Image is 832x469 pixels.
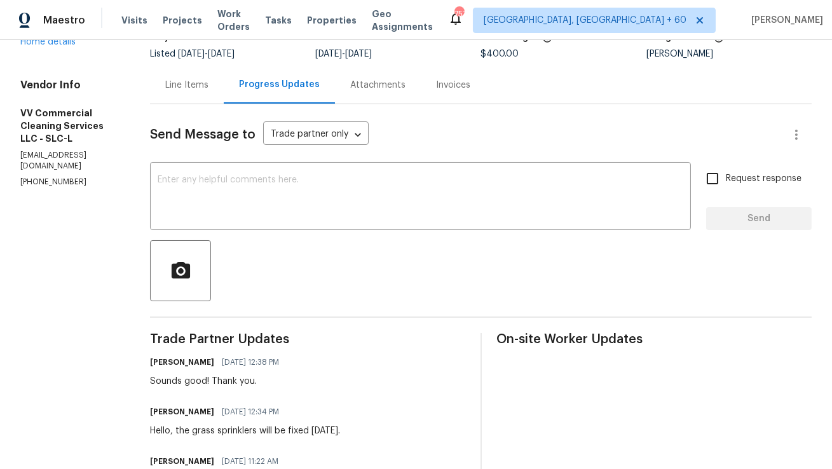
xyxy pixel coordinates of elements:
[746,14,823,27] span: [PERSON_NAME]
[178,50,235,58] span: -
[542,33,552,50] span: The total cost of line items that have been proposed by Opendoor. This sum includes line items th...
[217,8,250,33] span: Work Orders
[497,333,812,346] span: On-site Worker Updates
[178,50,205,58] span: [DATE]
[150,405,214,418] h6: [PERSON_NAME]
[20,177,119,187] p: [PHONE_NUMBER]
[436,79,470,92] div: Invoices
[726,172,801,186] span: Request response
[714,33,724,50] span: The hpm assigned to this work order.
[150,455,214,468] h6: [PERSON_NAME]
[315,50,342,58] span: [DATE]
[350,79,406,92] div: Attachments
[239,78,320,91] div: Progress Updates
[43,14,85,27] span: Maestro
[307,14,357,27] span: Properties
[646,50,812,58] div: [PERSON_NAME]
[121,14,147,27] span: Visits
[454,8,463,20] div: 757
[150,425,340,437] div: Hello, the grass sprinklers will be fixed [DATE].
[222,405,279,418] span: [DATE] 12:34 PM
[20,79,119,92] h4: Vendor Info
[165,79,208,92] div: Line Items
[150,333,465,346] span: Trade Partner Updates
[481,50,519,58] span: $400.00
[263,125,369,146] div: Trade partner only
[222,356,279,369] span: [DATE] 12:38 PM
[315,50,372,58] span: -
[20,37,76,46] a: Home details
[345,50,372,58] span: [DATE]
[150,375,287,388] div: Sounds good! Thank you.
[163,14,202,27] span: Projects
[20,150,119,172] p: [EMAIL_ADDRESS][DOMAIN_NAME]
[222,455,278,468] span: [DATE] 11:22 AM
[372,8,433,33] span: Geo Assignments
[150,128,256,141] span: Send Message to
[150,50,235,58] span: Listed
[265,16,292,25] span: Tasks
[20,107,119,145] h5: VV Commercial Cleaning Services LLC - SLC-L
[208,50,235,58] span: [DATE]
[484,14,686,27] span: [GEOGRAPHIC_DATA], [GEOGRAPHIC_DATA] + 60
[150,356,214,369] h6: [PERSON_NAME]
